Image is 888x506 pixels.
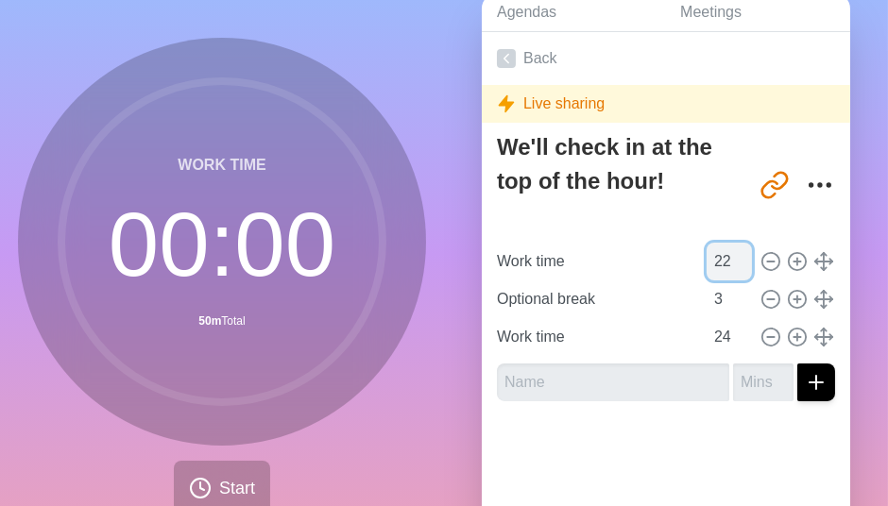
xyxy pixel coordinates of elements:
[756,166,794,204] button: Share link
[497,363,729,401] input: Name
[801,166,839,204] button: More
[489,280,703,318] input: Name
[482,85,850,123] div: Live sharing
[707,280,752,318] input: Mins
[707,318,752,356] input: Mins
[489,318,703,356] input: Name
[219,476,255,501] span: Start
[489,243,703,280] input: Name
[707,243,752,280] input: Mins
[733,363,794,401] input: Mins
[482,32,850,85] a: Back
